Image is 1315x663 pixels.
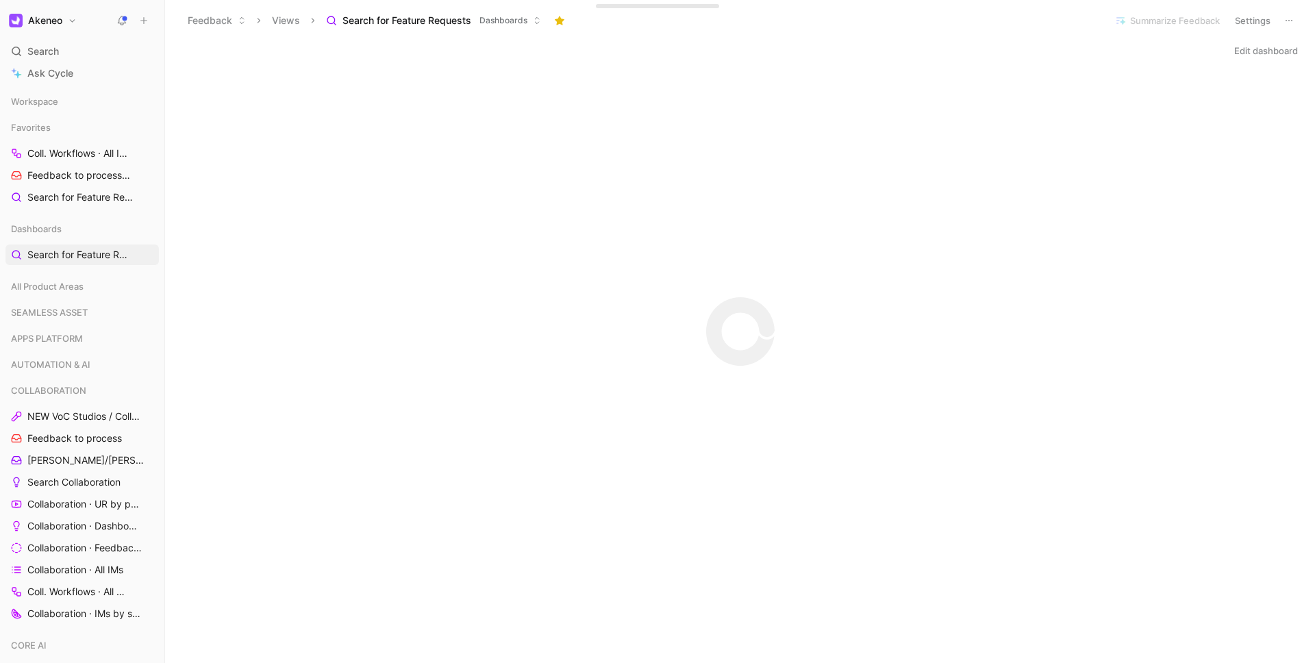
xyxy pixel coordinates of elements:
span: Dashboards [11,222,62,236]
div: Workspace [5,91,159,112]
div: SEAMLESS ASSET [5,302,159,323]
a: Coll. Workflows · All IMs [5,581,159,602]
a: Ask Cycle [5,63,159,84]
a: Collaboration · Feedback by source [5,538,159,558]
span: Workspace [11,95,58,108]
a: Search Collaboration [5,472,159,492]
span: Collaboration · IMs by status [27,607,141,621]
div: AUTOMATION & AI [5,354,159,379]
button: Edit dashboard [1228,41,1304,60]
a: Collaboration · Dashboard [5,516,159,536]
a: Search for Feature Requests [5,245,159,265]
span: Search [27,43,59,60]
div: APPS PLATFORM [5,328,159,353]
span: Feedback to process [27,431,122,445]
div: SEAMLESS ASSET [5,302,159,327]
div: Favorites [5,117,159,138]
span: [PERSON_NAME]/[PERSON_NAME] Calls [27,453,145,467]
span: SEAMLESS ASSET [11,305,88,319]
span: Collaboration · Dashboard [27,519,140,533]
span: Search for Feature Requests [342,14,471,27]
span: Search Collaboration [27,475,121,489]
span: Ask Cycle [27,65,73,82]
span: CORE AI [11,638,47,652]
div: CORE AI [5,635,159,660]
span: Feedback to process [27,168,134,183]
div: AUTOMATION & AI [5,354,159,375]
span: All Product Areas [11,279,84,293]
button: AkeneoAkeneo [5,11,80,30]
button: Settings [1229,11,1277,30]
span: NEW VoC Studios / Collaboration [27,410,142,423]
span: Collaboration · Feedback by source [27,541,143,555]
span: Search for Feature Requests [27,190,135,205]
button: Views [266,10,306,31]
span: Coll. Workflows · All IMs [27,147,136,161]
div: CORE AI [5,635,159,655]
span: Favorites [11,121,51,134]
button: Summarize Feedback [1109,11,1226,30]
div: COLLABORATION [5,380,159,401]
a: Feedback to processCOLLABORATION [5,165,159,186]
span: AUTOMATION & AI [11,358,90,371]
span: Dashboards [479,14,527,27]
a: Coll. Workflows · All IMs [5,143,159,164]
a: NEW VoC Studios / Collaboration [5,406,159,427]
div: COLLABORATIONNEW VoC Studios / CollaborationFeedback to process[PERSON_NAME]/[PERSON_NAME] CallsS... [5,380,159,624]
h1: Akeneo [28,14,62,27]
div: Dashboards [5,218,159,239]
span: Collaboration · UR by project [27,497,141,511]
button: Search for Feature RequestsDashboards [320,10,547,31]
button: Feedback [181,10,252,31]
div: Search [5,41,159,62]
a: Feedback to process [5,428,159,449]
div: All Product Areas [5,276,159,297]
a: Collaboration · UR by project [5,494,159,514]
a: Collaboration · IMs by status [5,603,159,624]
span: Search for Feature Requests [27,248,129,262]
a: [PERSON_NAME]/[PERSON_NAME] Calls [5,450,159,471]
img: Akeneo [9,14,23,27]
div: DashboardsSearch for Feature Requests [5,218,159,265]
span: Collaboration · All IMs [27,563,123,577]
span: APPS PLATFORM [11,331,83,345]
div: APPS PLATFORM [5,328,159,349]
a: Search for Feature Requests [5,187,159,208]
span: COLLABORATION [11,384,86,397]
span: Coll. Workflows · All IMs [27,585,125,599]
a: Collaboration · All IMs [5,560,159,580]
div: All Product Areas [5,276,159,301]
